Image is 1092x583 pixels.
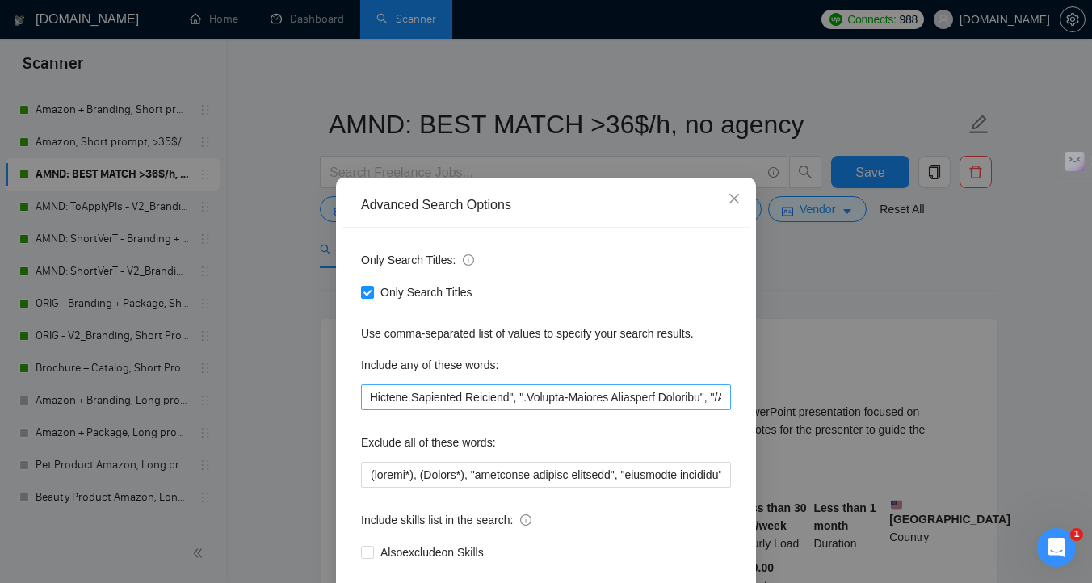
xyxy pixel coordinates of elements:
[361,196,731,214] div: Advanced Search Options
[374,543,490,561] span: Also exclude on Skills
[520,514,531,526] span: info-circle
[361,325,731,342] div: Use comma-separated list of values to specify your search results.
[728,192,741,205] span: close
[463,254,474,266] span: info-circle
[374,283,479,301] span: Only Search Titles
[361,511,531,529] span: Include skills list in the search:
[361,352,498,378] label: Include any of these words:
[1070,528,1083,541] span: 1
[1037,528,1076,567] iframe: Intercom live chat
[361,251,474,269] span: Only Search Titles:
[361,430,496,455] label: Exclude all of these words:
[712,178,756,221] button: Close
